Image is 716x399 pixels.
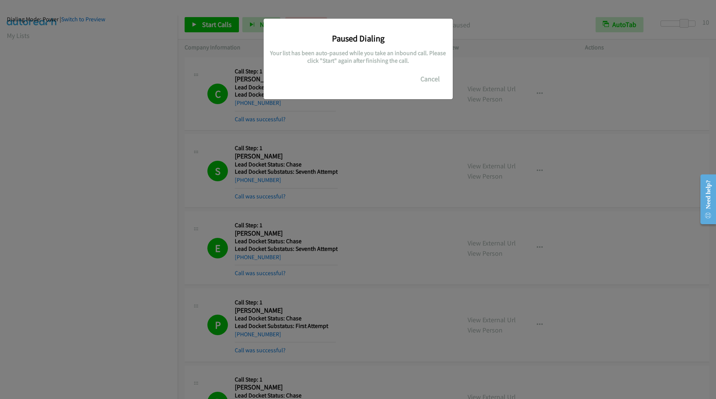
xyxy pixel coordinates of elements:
iframe: Resource Center [694,169,716,230]
button: Cancel [413,71,447,87]
h5: Your list has been auto-paused while you take an inbound call. Please click "Start" again after f... [269,49,447,64]
h3: Paused Dialing [269,33,447,44]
